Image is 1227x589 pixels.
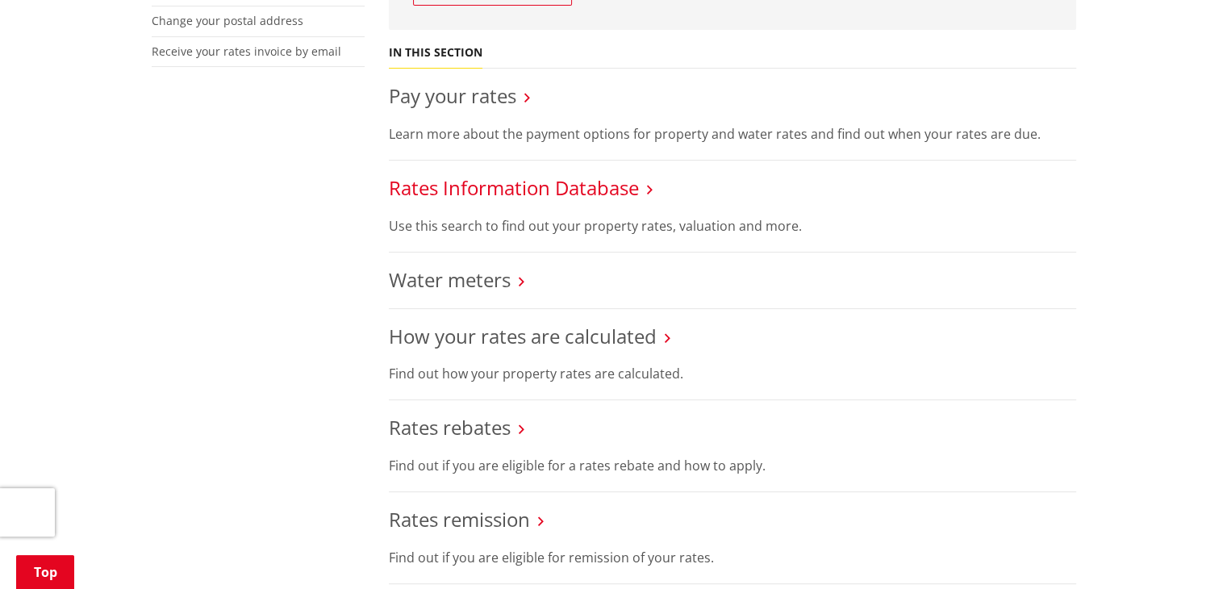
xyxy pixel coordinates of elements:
[389,548,1076,567] p: Find out if you are eligible for remission of your rates.
[152,44,341,59] a: Receive your rates invoice by email
[16,555,74,589] a: Top
[1153,521,1211,579] iframe: Messenger Launcher
[389,46,482,60] h5: In this section
[389,414,511,441] a: Rates rebates
[389,364,1076,383] p: Find out how your property rates are calculated.
[389,216,1076,236] p: Use this search to find out your property rates, valuation and more.
[389,266,511,293] a: Water meters
[389,323,657,349] a: How your rates are calculated
[389,174,639,201] a: Rates Information Database
[389,82,516,109] a: Pay your rates
[389,124,1076,144] p: Learn more about the payment options for property and water rates and find out when your rates ar...
[152,13,303,28] a: Change your postal address
[389,506,530,533] a: Rates remission
[389,456,1076,475] p: Find out if you are eligible for a rates rebate and how to apply.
